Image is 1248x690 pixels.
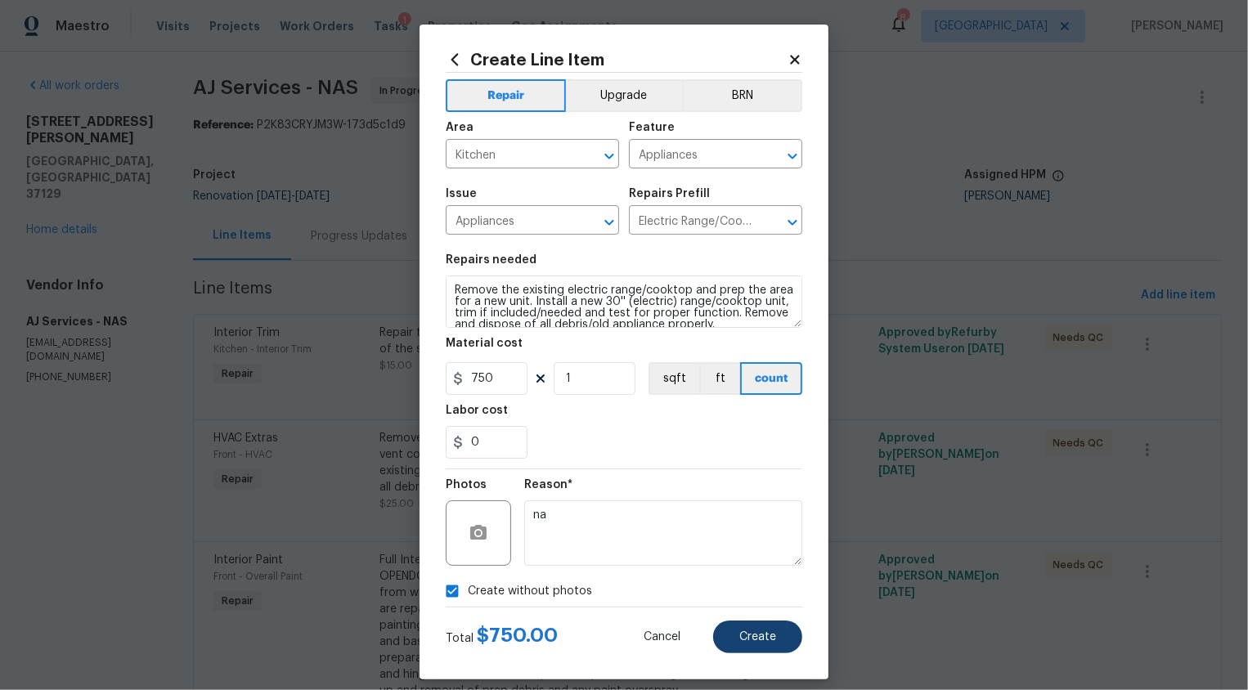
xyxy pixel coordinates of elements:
h2: Create Line Item [446,51,788,69]
button: count [740,362,802,395]
button: Open [598,145,621,168]
button: BRN [682,79,802,112]
button: Open [598,211,621,234]
button: sqft [649,362,699,395]
span: $ 750.00 [477,625,558,645]
button: Upgrade [566,79,683,112]
button: Open [781,145,804,168]
h5: Feature [629,122,675,133]
span: Create [739,631,776,643]
h5: Repairs needed [446,254,536,266]
div: Total [446,627,558,647]
button: Cancel [617,621,707,653]
h5: Labor cost [446,405,508,416]
button: ft [699,362,740,395]
h5: Reason* [524,479,572,491]
textarea: Remove the existing electric range/cooktop and prep the area for a new unit. Install a new 30'' (... [446,276,802,328]
h5: Issue [446,188,477,199]
button: Open [781,211,804,234]
button: Repair [446,79,566,112]
h5: Repairs Prefill [629,188,710,199]
textarea: na [524,500,802,566]
span: Cancel [644,631,680,643]
h5: Photos [446,479,487,491]
span: Create without photos [468,583,592,600]
h5: Area [446,122,474,133]
button: Create [713,621,802,653]
h5: Material cost [446,338,523,349]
